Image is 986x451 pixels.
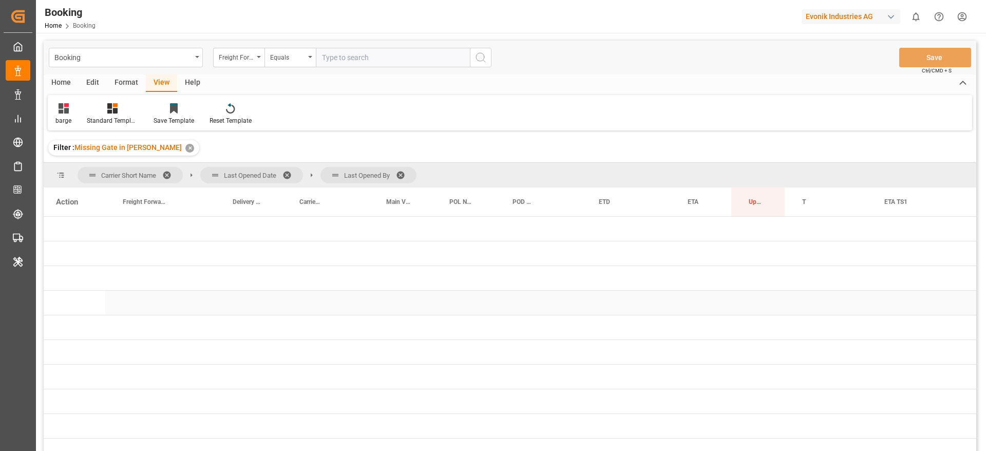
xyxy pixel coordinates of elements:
[55,116,71,125] div: barge
[449,198,473,205] span: POL Name
[219,50,254,62] div: Freight Forwarder's Reference No.
[599,198,610,205] span: ETD
[299,198,321,205] span: Carrier Booking No.
[264,48,316,67] button: open menu
[101,172,156,179] span: Carrier Short Name
[904,5,927,28] button: show 0 new notifications
[56,197,78,206] div: Action
[45,5,96,20] div: Booking
[884,198,907,205] span: ETA TS1
[224,172,276,179] span: Last Opened Date
[922,67,952,74] span: Ctrl/CMD + S
[107,74,146,92] div: Format
[79,74,107,92] div: Edit
[470,48,491,67] button: search button
[49,48,203,67] button: open menu
[513,198,534,205] span: POD Name
[213,48,264,67] button: open menu
[802,9,900,24] div: Evonik Industries AG
[386,198,410,205] span: Main Vessel and Vessel Imo
[802,198,806,205] span: TS Tracking
[87,116,138,125] div: Standard Templates
[344,172,390,179] span: Last Opened By
[927,5,951,28] button: Help Center
[45,22,62,29] a: Home
[177,74,208,92] div: Help
[899,48,971,67] button: Save
[233,198,260,205] span: Delivery No.
[316,48,470,67] input: Type to search
[154,116,194,125] div: Save Template
[146,74,177,92] div: View
[802,7,904,26] button: Evonik Industries AG
[53,143,74,152] span: Filter :
[270,50,305,62] div: Equals
[749,198,763,205] span: Update Last Opened By
[74,143,182,152] span: Missing Gate in [PERSON_NAME]
[54,50,192,63] div: Booking
[44,74,79,92] div: Home
[185,144,194,153] div: ✕
[123,198,166,205] span: Freight Forwarder's Reference No.
[210,116,252,125] div: Reset Template
[688,198,698,205] span: ETA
